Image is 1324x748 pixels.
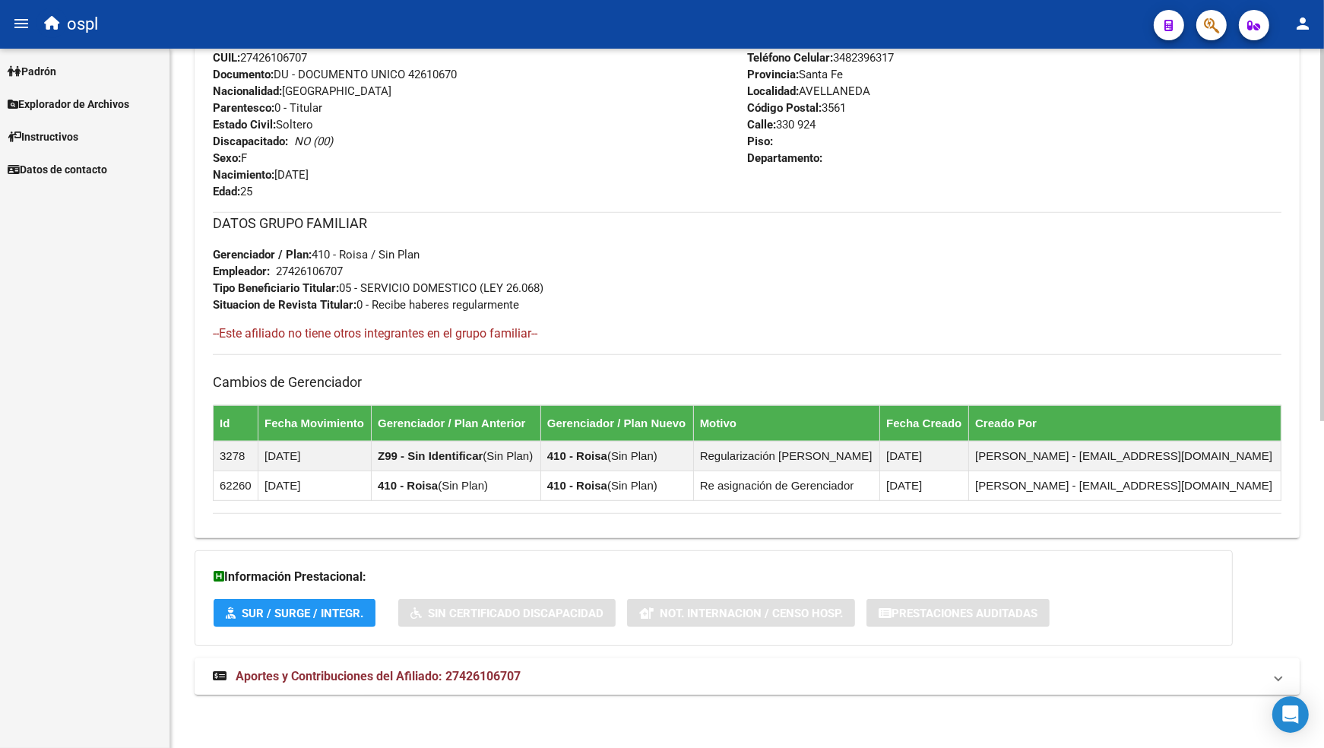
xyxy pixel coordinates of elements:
[547,449,607,462] strong: 410 - Roisa
[294,135,333,148] i: NO (00)
[611,479,654,492] span: Sin Plan
[547,479,607,492] strong: 410 - Roisa
[214,405,258,441] th: Id
[213,151,241,165] strong: Sexo:
[372,471,541,500] td: ( )
[8,128,78,145] span: Instructivos
[213,248,420,261] span: 410 - Roisa / Sin Plan
[747,101,846,115] span: 3561
[213,118,313,132] span: Soltero
[747,118,776,132] strong: Calle:
[747,118,816,132] span: 330 924
[213,372,1281,393] h3: Cambios de Gerenciador
[693,405,879,441] th: Motivo
[213,185,240,198] strong: Edad:
[214,566,1214,588] h3: Información Prestacional:
[660,607,843,620] span: Not. Internacion / Censo Hosp.
[398,599,616,627] button: Sin Certificado Discapacidad
[214,471,258,500] td: 62260
[442,479,484,492] span: Sin Plan
[67,8,98,41] span: ospl
[213,298,356,312] strong: Situacion de Revista Titular:
[540,405,693,441] th: Gerenciador / Plan Nuevo
[378,449,483,462] strong: Z99 - Sin Identificar
[866,599,1050,627] button: Prestaciones Auditadas
[747,84,870,98] span: AVELLANEDA
[213,51,240,65] strong: CUIL:
[213,325,1281,342] h4: --Este afiliado no tiene otros integrantes en el grupo familiar--
[378,479,438,492] strong: 410 - Roisa
[213,168,274,182] strong: Nacimiento:
[880,405,969,441] th: Fecha Creado
[747,51,833,65] strong: Teléfono Celular:
[258,405,372,441] th: Fecha Movimiento
[213,298,519,312] span: 0 - Recibe haberes regularmente
[236,669,521,683] span: Aportes y Contribuciones del Afiliado: 27426106707
[258,441,372,471] td: [DATE]
[195,658,1300,695] mat-expansion-panel-header: Aportes y Contribuciones del Afiliado: 27426106707
[8,96,129,113] span: Explorador de Archivos
[213,101,322,115] span: 0 - Titular
[428,607,603,620] span: Sin Certificado Discapacidad
[258,471,372,500] td: [DATE]
[747,151,822,165] strong: Departamento:
[747,101,822,115] strong: Código Postal:
[8,161,107,178] span: Datos de contacto
[213,84,391,98] span: [GEOGRAPHIC_DATA]
[372,441,541,471] td: ( )
[747,135,773,148] strong: Piso:
[213,101,274,115] strong: Parentesco:
[213,265,270,278] strong: Empleador:
[213,68,457,81] span: DU - DOCUMENTO UNICO 42610670
[213,151,247,165] span: F
[1294,14,1312,33] mat-icon: person
[486,449,529,462] span: Sin Plan
[213,248,312,261] strong: Gerenciador / Plan:
[627,599,855,627] button: Not. Internacion / Censo Hosp.
[213,213,1281,234] h3: DATOS GRUPO FAMILIAR
[892,607,1037,620] span: Prestaciones Auditadas
[969,441,1281,471] td: [PERSON_NAME] - [EMAIL_ADDRESS][DOMAIN_NAME]
[213,281,339,295] strong: Tipo Beneficiario Titular:
[693,441,879,471] td: Regularización [PERSON_NAME]
[214,599,375,627] button: SUR / SURGE / INTEGR.
[213,281,543,295] span: 05 - SERVICIO DOMESTICO (LEY 26.068)
[213,51,307,65] span: 27426106707
[276,263,343,280] div: 27426106707
[242,607,363,620] span: SUR / SURGE / INTEGR.
[540,441,693,471] td: ( )
[1272,696,1309,733] div: Open Intercom Messenger
[540,471,693,500] td: ( )
[880,471,969,500] td: [DATE]
[611,449,654,462] span: Sin Plan
[969,471,1281,500] td: [PERSON_NAME] - [EMAIL_ADDRESS][DOMAIN_NAME]
[214,441,258,471] td: 3278
[8,63,56,80] span: Padrón
[747,68,799,81] strong: Provincia:
[880,441,969,471] td: [DATE]
[747,68,843,81] span: Santa Fe
[213,118,276,132] strong: Estado Civil:
[969,405,1281,441] th: Creado Por
[213,68,274,81] strong: Documento:
[213,135,288,148] strong: Discapacitado:
[213,185,252,198] span: 25
[372,405,541,441] th: Gerenciador / Plan Anterior
[213,168,309,182] span: [DATE]
[747,51,894,65] span: 3482396317
[12,14,30,33] mat-icon: menu
[747,84,799,98] strong: Localidad:
[213,84,282,98] strong: Nacionalidad:
[693,471,879,500] td: Re asignación de Gerenciador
